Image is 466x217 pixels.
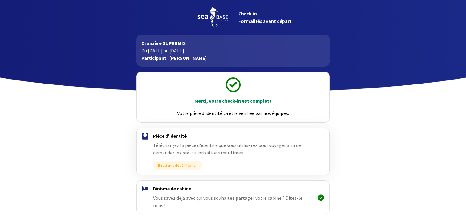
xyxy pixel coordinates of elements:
[141,39,325,47] p: Croisière SUPERMIX
[153,161,202,170] span: En attente de vérification
[197,7,228,27] img: logo_seabase.svg
[153,186,313,192] h4: Binôme de cabine
[153,142,301,156] span: Téléchargez la pièce d'identité que vous utiliserez pour voyager afin de demander les pré-autoris...
[141,54,325,62] p: Participant : [PERSON_NAME]
[142,109,324,117] p: Votre pièce d’identité va être verifiée par nos équipes.
[153,133,313,139] h4: Pièce d'identité
[142,97,324,104] p: Merci, votre check-in est complet !
[141,47,325,54] p: Du [DATE] au [DATE]
[238,10,292,24] span: Check-in Formalités avant départ
[142,186,148,191] img: binome.svg
[142,133,148,140] img: passport.svg
[153,195,302,208] span: Vous savez déjà avec qui vous souhaitez partager votre cabine ? Dites-le nous !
